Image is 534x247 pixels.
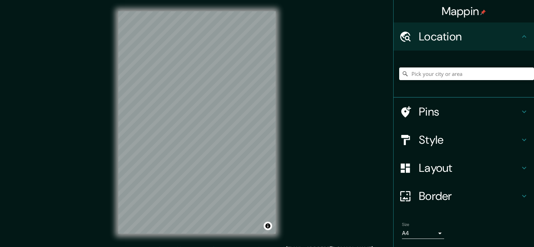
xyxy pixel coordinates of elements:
h4: Mappin [442,4,486,18]
img: pin-icon.png [480,9,486,15]
h4: Pins [419,105,520,119]
input: Pick your city or area [399,67,534,80]
div: Layout [394,154,534,182]
h4: Style [419,133,520,147]
div: Style [394,126,534,154]
h4: Layout [419,161,520,175]
div: Border [394,182,534,210]
div: Location [394,22,534,51]
div: Pins [394,98,534,126]
h4: Border [419,189,520,203]
label: Size [402,222,409,228]
canvas: Map [118,11,276,234]
div: A4 [402,228,444,239]
h4: Location [419,30,520,44]
button: Toggle attribution [264,222,272,230]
